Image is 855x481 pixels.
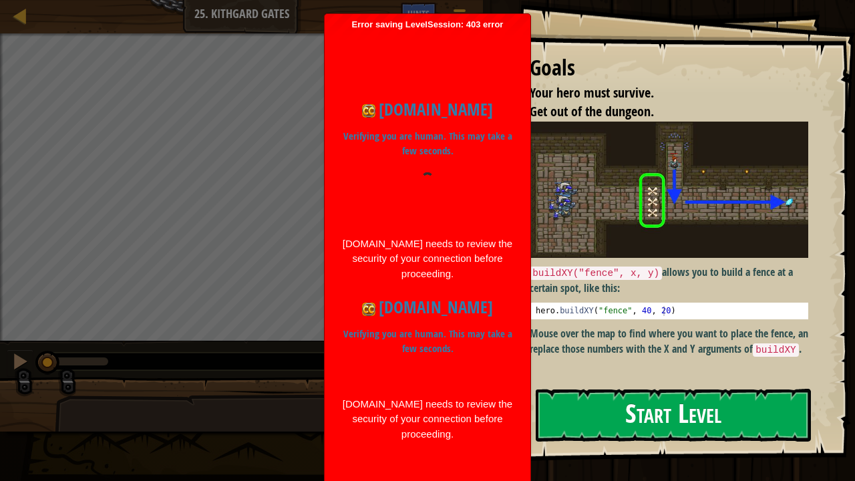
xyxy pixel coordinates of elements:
[341,129,514,159] p: Verifying you are human. This may take a few seconds.
[530,265,818,295] p: allows you to build a fence at a certain spot, like this:
[530,102,654,120] span: Get out of the dungeon.
[513,84,805,103] li: Your hero must survive.
[407,7,430,20] span: Hints
[530,53,808,84] div: Goals
[341,97,514,122] h1: [DOMAIN_NAME]
[7,349,33,377] button: Ctrl + P: Pause
[530,267,662,280] code: buildXY("fence", x, y)
[530,84,654,102] span: Your hero must survive.
[513,102,805,122] li: Get out of the dungeon.
[443,3,476,34] button: Show game menu
[530,122,818,258] img: Kithgard gates
[362,104,375,118] img: Icon for codecombat.com
[341,236,514,282] div: [DOMAIN_NAME] needs to review the security of your connection before proceeding.
[753,343,798,357] code: buildXY
[341,397,514,442] div: [DOMAIN_NAME] needs to review the security of your connection before proceeding.
[341,327,514,357] p: Verifying you are human. This may take a few seconds.
[341,295,514,320] h1: [DOMAIN_NAME]
[530,326,818,357] p: Mouse over the map to find where you want to place the fence, and replace those numbers with the ...
[362,303,375,316] img: Icon for codecombat.com
[536,389,811,442] button: Start Level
